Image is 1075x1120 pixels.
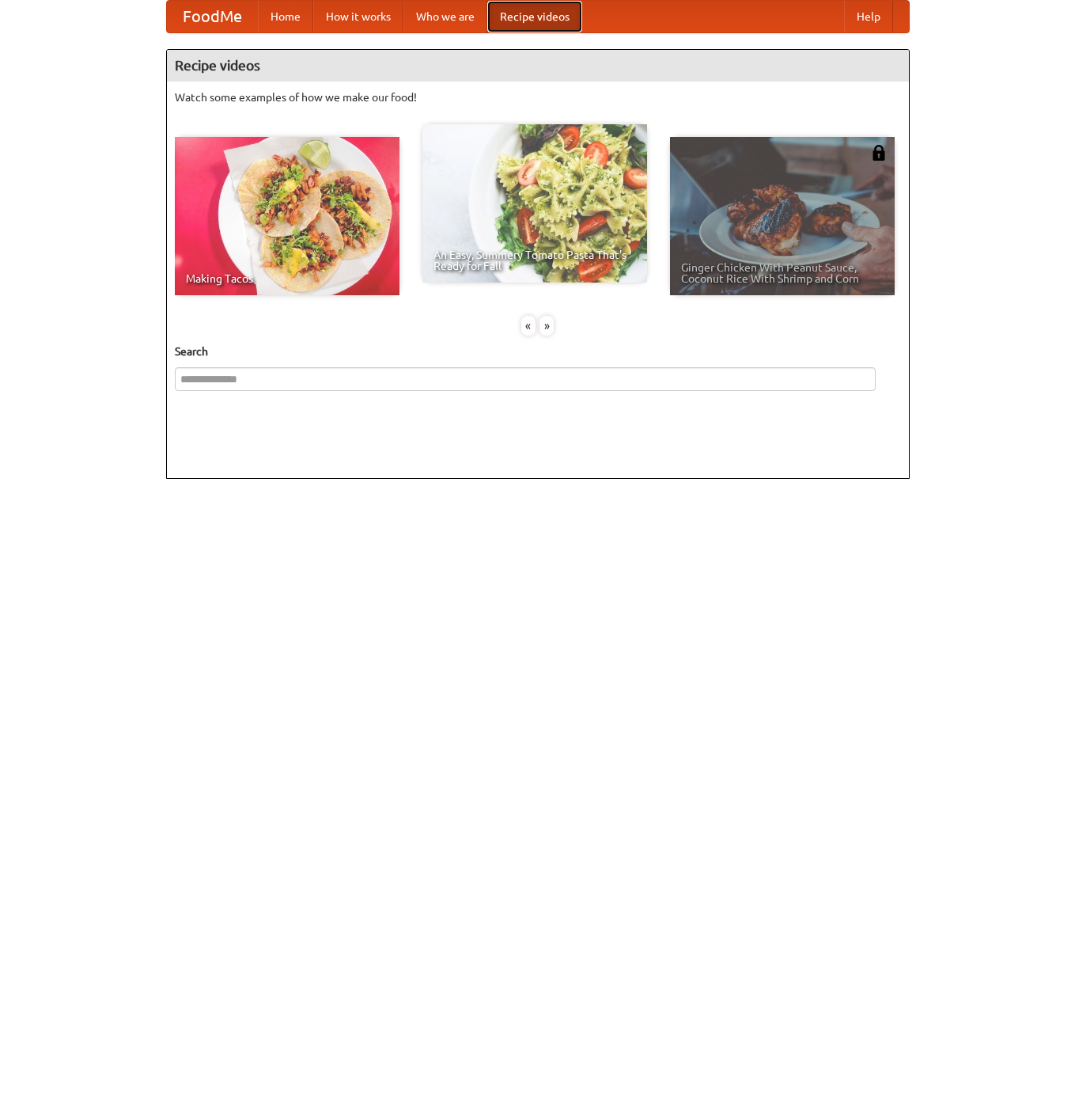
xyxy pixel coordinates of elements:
span: Making Tacos [186,273,388,284]
a: Making Tacos [175,137,399,295]
a: Help [844,1,893,32]
a: Home [258,1,313,32]
a: An Easy, Summery Tomato Pasta That's Ready for Fall [422,124,647,283]
img: 483408.png [871,145,887,161]
h4: Recipe videos [167,50,909,82]
a: Recipe videos [487,1,582,32]
a: How it works [313,1,403,32]
a: Who we are [403,1,487,32]
h5: Search [175,344,901,359]
div: » [539,316,554,336]
a: FoodMe [167,1,258,32]
p: Watch some examples of how we make our food! [175,89,901,105]
div: « [521,316,536,336]
span: An Easy, Summery Tomato Pasta That's Ready for Fall [433,249,636,271]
